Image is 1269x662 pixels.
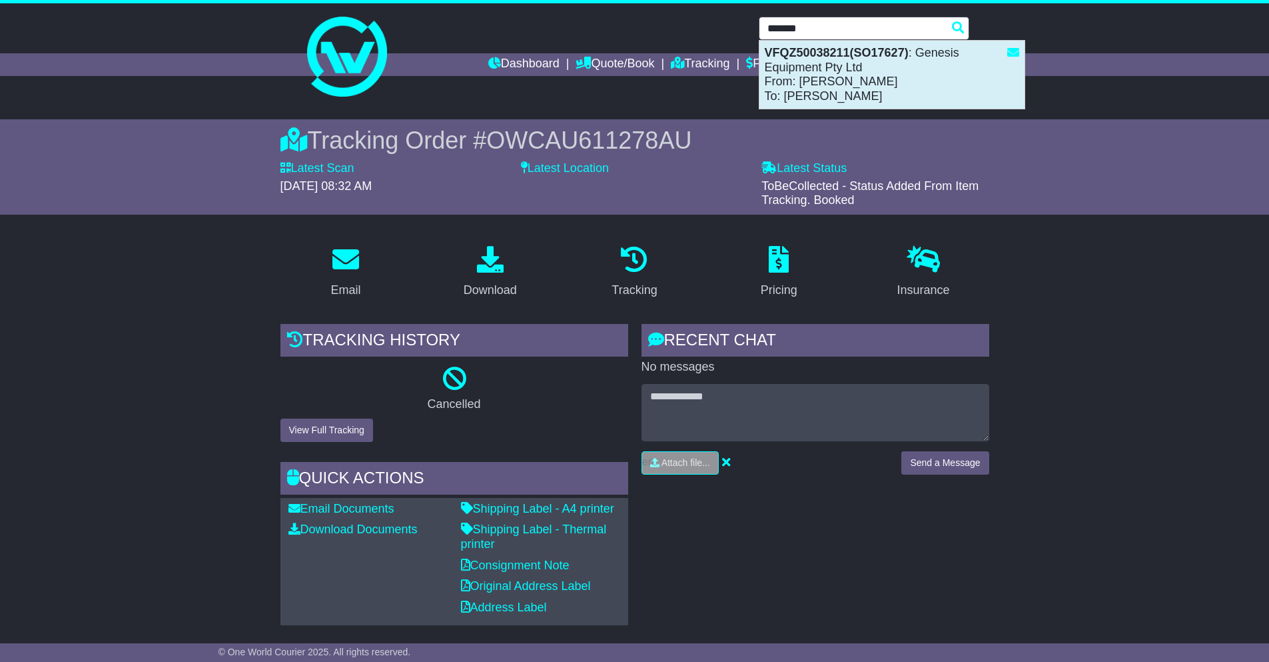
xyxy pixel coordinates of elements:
a: Email [322,241,369,304]
p: Cancelled [280,397,628,412]
p: No messages [641,360,989,375]
span: © One World Courier 2025. All rights reserved. [218,647,411,657]
a: Insurance [889,241,959,304]
a: Download [455,241,526,304]
a: Quote/Book [576,53,654,76]
a: Original Address Label [461,579,591,593]
label: Latest Location [521,161,609,176]
a: Pricing [752,241,806,304]
a: Shipping Label - A4 printer [461,502,614,515]
a: Address Label [461,601,547,614]
a: Dashboard [488,53,560,76]
div: Insurance [897,281,950,299]
span: OWCAU611278AU [486,127,691,154]
span: ToBeCollected - Status Added From Item Tracking. Booked [761,179,979,207]
a: Shipping Label - Thermal printer [461,523,607,551]
a: Financials [746,53,807,76]
div: : Genesis Equipment Pty Ltd From: [PERSON_NAME] To: [PERSON_NAME] [759,41,1025,109]
label: Latest Status [761,161,847,176]
a: Consignment Note [461,559,570,572]
a: Email Documents [288,502,394,515]
label: Latest Scan [280,161,354,176]
span: [DATE] 08:32 AM [280,179,372,193]
div: RECENT CHAT [641,324,989,360]
a: Download Documents [288,523,418,536]
div: Tracking [612,281,657,299]
a: Tracking [671,53,729,76]
button: View Full Tracking [280,419,373,442]
div: Pricing [761,281,797,299]
a: Tracking [603,241,665,304]
strong: VFQZ50038211(SO17627) [765,46,909,59]
div: Download [464,281,517,299]
div: Email [330,281,360,299]
button: Send a Message [901,451,989,475]
div: Quick Actions [280,462,628,498]
div: Tracking history [280,324,628,360]
div: Tracking Order # [280,126,989,155]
